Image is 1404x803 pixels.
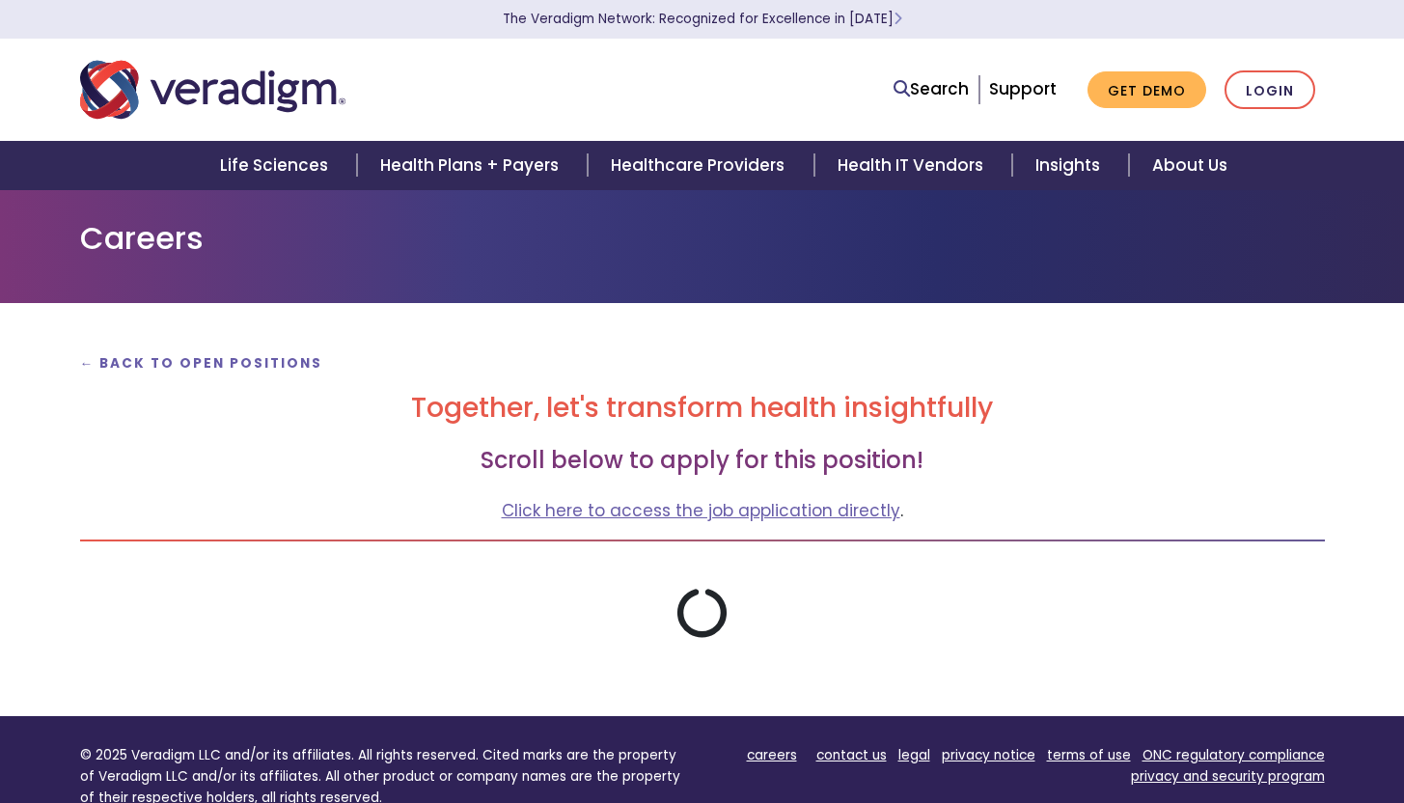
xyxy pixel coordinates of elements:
[1129,141,1251,190] a: About Us
[502,499,900,522] a: Click here to access the job application directly
[1225,70,1315,110] a: Login
[898,746,930,764] a: legal
[1012,141,1129,190] a: Insights
[1131,767,1325,786] a: privacy and security program
[80,354,323,373] a: ← Back to Open Positions
[80,498,1325,524] p: .
[1047,746,1131,764] a: terms of use
[989,77,1057,100] a: Support
[816,746,887,764] a: contact us
[1087,71,1206,109] a: Get Demo
[814,141,1012,190] a: Health IT Vendors
[894,10,902,28] span: Learn More
[588,141,813,190] a: Healthcare Providers
[894,76,969,102] a: Search
[357,141,588,190] a: Health Plans + Payers
[1142,746,1325,764] a: ONC regulatory compliance
[503,10,902,28] a: The Veradigm Network: Recognized for Excellence in [DATE]Learn More
[747,746,797,764] a: careers
[80,220,1325,257] h1: Careers
[80,392,1325,425] h2: Together, let's transform health insightfully
[942,746,1035,764] a: privacy notice
[197,141,357,190] a: Life Sciences
[80,58,345,122] img: Veradigm logo
[80,447,1325,475] h3: Scroll below to apply for this position!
